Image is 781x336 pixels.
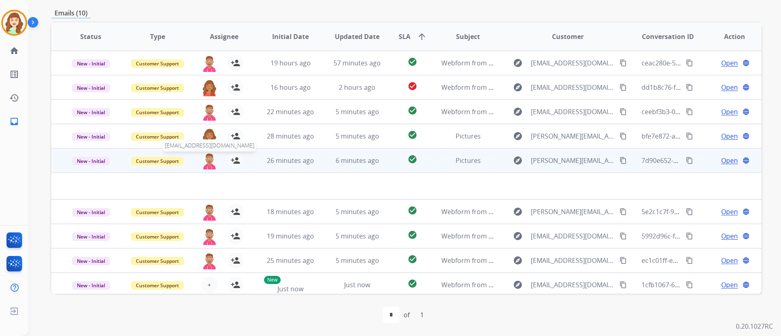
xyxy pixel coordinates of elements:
span: Open [721,82,738,92]
div: of [404,310,410,320]
span: Webform from [PERSON_NAME][EMAIL_ADDRESS][PERSON_NAME][DOMAIN_NAME] on [DATE] [441,207,726,216]
span: 57 minutes ago [334,59,381,67]
span: Pictures [456,132,481,141]
button: [EMAIL_ADDRESS][DOMAIN_NAME] [201,152,218,169]
mat-icon: person_add [231,256,240,265]
mat-icon: explore [513,156,523,165]
span: Webform from [EMAIL_ADDRESS][DOMAIN_NAME] on [DATE] [441,83,626,92]
span: [EMAIL_ADDRESS][DOMAIN_NAME] [531,280,615,290]
span: 5 minutes ago [336,232,379,241]
mat-icon: content_copy [686,257,693,264]
mat-icon: content_copy [620,281,627,288]
span: Customer Support [131,84,184,92]
mat-icon: content_copy [620,232,627,240]
span: Open [721,256,738,265]
mat-icon: explore [513,107,523,117]
mat-icon: content_copy [686,208,693,215]
span: 22 minutes ago [267,107,314,116]
span: Open [721,207,738,217]
span: 7d90e652-478f-4789-9867-000f28f8a51c [641,156,762,165]
img: agent-avatar [201,79,218,96]
span: Webform from [EMAIL_ADDRESS][DOMAIN_NAME] on [DATE] [441,232,626,241]
img: agent-avatar [201,204,218,221]
span: Customer Support [131,59,184,68]
mat-icon: person_add [231,107,240,117]
mat-icon: content_copy [620,208,627,215]
mat-icon: home [9,46,19,56]
span: Webform from [EMAIL_ADDRESS][DOMAIN_NAME] on [DATE] [441,59,626,67]
span: [PERSON_NAME][EMAIL_ADDRESS][PERSON_NAME][DOMAIN_NAME] [531,207,615,217]
button: + [201,277,218,293]
mat-icon: person_add [231,280,240,290]
span: Type [150,32,165,41]
span: Customer Support [131,132,184,141]
img: agent-avatar [201,252,218,269]
span: [EMAIL_ADDRESS][DOMAIN_NAME] [531,82,615,92]
span: Customer Support [131,208,184,217]
span: 2 hours ago [339,83,375,92]
mat-icon: content_copy [620,257,627,264]
mat-icon: check_circle [408,57,417,67]
mat-icon: language [742,208,750,215]
span: [PERSON_NAME][EMAIL_ADDRESS][PERSON_NAME][DOMAIN_NAME] [531,156,615,165]
mat-icon: language [742,257,750,264]
span: Customer Support [131,108,184,117]
mat-icon: check_circle [408,81,417,91]
mat-icon: person_add [231,82,240,92]
span: Subject [456,32,480,41]
span: ceebf3b3-0dca-4fea-b043-0fd2f06dc9cd [641,107,761,116]
mat-icon: person_add [231,231,240,241]
mat-icon: person_add [231,131,240,141]
mat-icon: language [742,232,750,240]
mat-icon: check_circle [408,254,417,264]
mat-icon: content_copy [620,84,627,91]
span: New - Initial [72,281,110,290]
mat-icon: content_copy [686,132,693,140]
mat-icon: explore [513,256,523,265]
span: dd1b8c76-f8ab-46ca-aff0-66d8588a6147 [641,83,764,92]
span: ceac280e-5a62-4650-afa5-64bd9cd32c5e [641,59,765,67]
span: New - Initial [72,108,110,117]
mat-icon: check_circle [408,230,417,240]
mat-icon: content_copy [686,232,693,240]
mat-icon: language [742,59,750,67]
span: 28 minutes ago [267,132,314,141]
mat-icon: language [742,157,750,164]
span: Just now [344,280,370,289]
mat-icon: explore [513,58,523,68]
span: Open [721,156,738,165]
mat-icon: explore [513,82,523,92]
span: 5e2c1c7f-9a72-4727-a137-45c3b1650a91 [641,207,764,216]
span: 5 minutes ago [336,132,379,141]
span: Webform from [EMAIL_ADDRESS][DOMAIN_NAME] on [DATE] [441,107,626,116]
span: 5 minutes ago [336,107,379,116]
span: [PERSON_NAME][EMAIL_ADDRESS][PERSON_NAME][DOMAIN_NAME] [531,131,615,141]
span: New - Initial [72,132,110,141]
span: New - Initial [72,257,110,265]
span: SLA [399,32,410,41]
span: 26 minutes ago [267,156,314,165]
mat-icon: content_copy [686,281,693,288]
mat-icon: explore [513,231,523,241]
mat-icon: language [742,108,750,115]
span: New - Initial [72,84,110,92]
span: Open [721,58,738,68]
span: Customer Support [131,157,184,165]
mat-icon: content_copy [620,132,627,140]
img: agent-avatar [201,128,218,145]
mat-icon: history [9,93,19,103]
mat-icon: language [742,84,750,91]
mat-icon: content_copy [686,157,693,164]
mat-icon: check_circle [408,106,417,115]
mat-icon: content_copy [620,157,627,164]
span: Status [80,32,101,41]
span: Customer [552,32,584,41]
mat-icon: content_copy [620,59,627,67]
mat-icon: check_circle [408,130,417,140]
mat-icon: content_copy [620,108,627,115]
span: 5 minutes ago [336,207,379,216]
mat-icon: content_copy [686,59,693,67]
span: Customer Support [131,232,184,241]
span: Assignee [210,32,238,41]
span: 18 minutes ago [267,207,314,216]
